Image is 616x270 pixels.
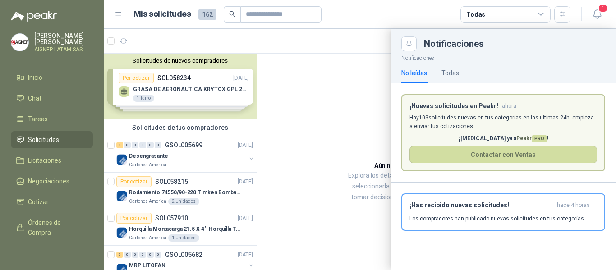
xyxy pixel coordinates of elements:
a: Chat [11,90,93,107]
span: Tareas [28,114,48,124]
a: Negociaciones [11,173,93,190]
p: AIGNEP LATAM SAS [34,47,93,52]
div: Todas [441,68,459,78]
button: Contactar con Ventas [409,146,597,163]
span: PRO [532,135,547,142]
span: Peakr [516,135,547,142]
div: Notificaciones [424,39,605,48]
p: Notificaciones [391,51,616,63]
h3: ¡Nuevas solicitudes en Peakr! [409,102,498,110]
span: 1 [598,4,608,13]
a: Cotizar [11,193,93,211]
p: Los compradores han publicado nuevas solicitudes en tus categorías. [409,215,585,223]
span: ahora [502,102,516,110]
h1: Mis solicitudes [133,8,191,21]
a: Licitaciones [11,152,93,169]
div: Todas [466,9,485,19]
img: Company Logo [11,34,28,51]
span: search [229,11,235,17]
p: Hay 103 solicitudes nuevas en tus categorías en las ultimas 24h, empieza a enviar tus cotizaciones [409,114,597,131]
button: 1 [589,6,605,23]
p: [PERSON_NAME] [PERSON_NAME] [34,32,93,45]
a: Órdenes de Compra [11,214,93,241]
div: No leídas [401,68,427,78]
a: Solicitudes [11,131,93,148]
button: Close [401,36,417,51]
p: ¡[MEDICAL_DATA] ya a ! [409,134,597,143]
h3: ¡Has recibido nuevas solicitudes! [409,201,553,209]
span: Inicio [28,73,42,82]
button: ¡Has recibido nuevas solicitudes!hace 4 horas Los compradores han publicado nuevas solicitudes en... [401,193,605,231]
span: hace 4 horas [557,201,590,209]
span: Solicitudes [28,135,59,145]
span: Órdenes de Compra [28,218,84,238]
span: Licitaciones [28,156,61,165]
a: Tareas [11,110,93,128]
a: Inicio [11,69,93,86]
span: Negociaciones [28,176,69,186]
span: 162 [198,9,216,20]
span: Cotizar [28,197,49,207]
img: Logo peakr [11,11,57,22]
a: Remisiones [11,245,93,262]
span: Chat [28,93,41,103]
